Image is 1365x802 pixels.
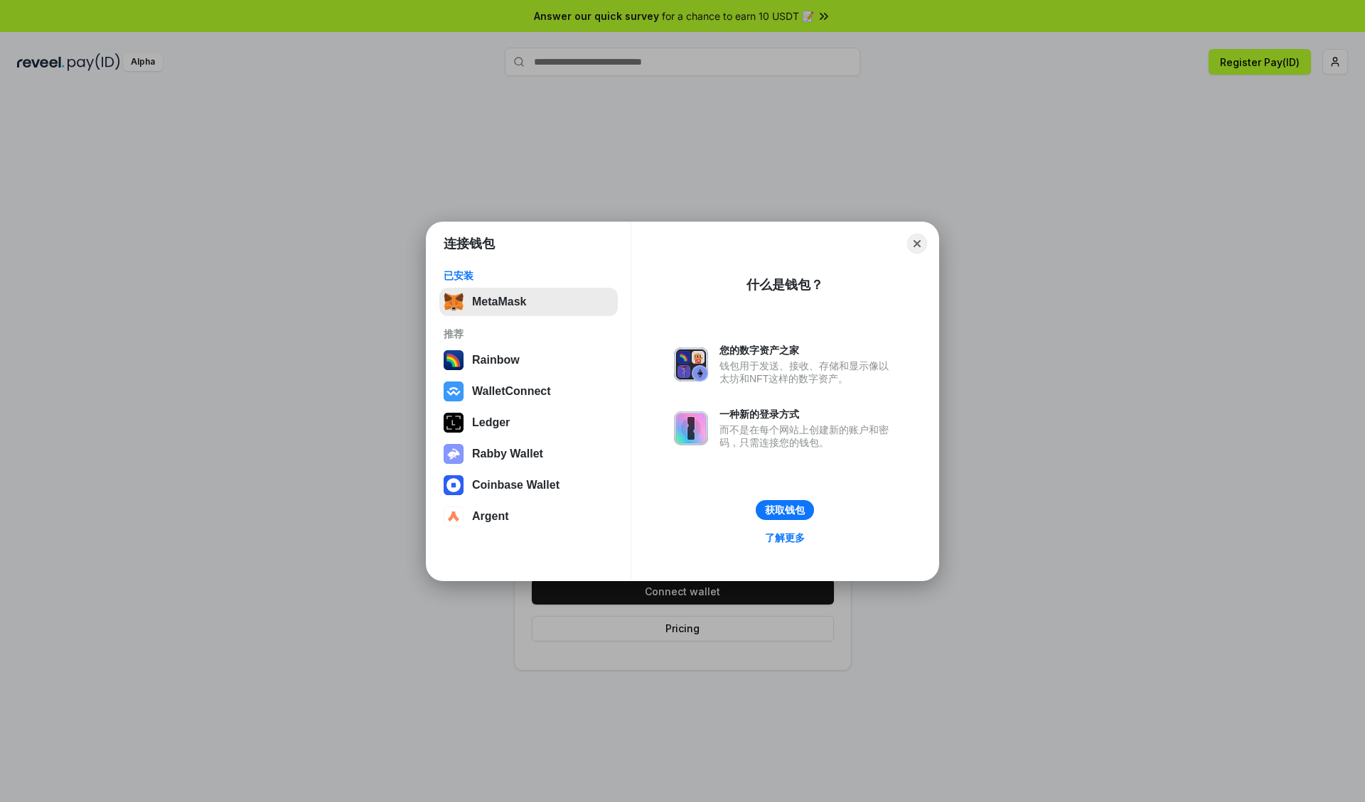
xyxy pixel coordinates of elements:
[439,346,618,374] button: Rainbow
[765,531,805,544] div: 了解更多
[444,506,464,526] img: svg+xml,%3Csvg%20width%3D%2228%22%20height%3D%2228%22%20viewBox%3D%220%200%2028%2028%22%20fill%3D...
[907,234,927,254] button: Close
[439,377,618,406] button: WalletConnect
[444,269,614,282] div: 已安装
[472,416,510,429] div: Ledger
[439,288,618,316] button: MetaMask
[444,444,464,464] img: svg+xml,%3Csvg%20xmlns%3D%22http%3A%2F%2Fwww.w3.org%2F2000%2Fsvg%22%20fill%3D%22none%22%20viewBox...
[674,347,708,381] img: svg+xml,%3Csvg%20xmlns%3D%22http%3A%2F%2Fwww.w3.org%2F2000%2Fsvg%22%20fill%3D%22none%22%20viewBox...
[719,359,896,385] div: 钱包用于发送、接收、存储和显示像以太坊和NFT这样的数字资产。
[439,440,618,468] button: Rabby Wallet
[439,408,618,437] button: Ledger
[472,354,520,367] div: Rainbow
[444,381,464,401] img: svg+xml,%3Csvg%20width%3D%2228%22%20height%3D%2228%22%20viewBox%3D%220%200%2028%2028%22%20fill%3D...
[719,408,896,421] div: 一种新的登录方式
[439,502,618,531] button: Argent
[472,448,543,460] div: Rabby Wallet
[756,529,813,547] a: 了解更多
[719,344,896,357] div: 您的数字资产之家
[472,296,526,308] div: MetaMask
[674,411,708,445] img: svg+xml,%3Csvg%20xmlns%3D%22http%3A%2F%2Fwww.w3.org%2F2000%2Fsvg%22%20fill%3D%22none%22%20viewBox...
[444,292,464,312] img: svg+xml,%3Csvg%20fill%3D%22none%22%20height%3D%2233%22%20viewBox%3D%220%200%2035%2033%22%20width%...
[444,327,614,340] div: 推荐
[439,471,618,499] button: Coinbase Wallet
[472,385,551,398] div: WalletConnect
[444,235,495,252] h1: 连接钱包
[719,423,896,449] div: 而不是在每个网站上创建新的账户和密码，只需连接您的钱包。
[444,475,464,495] img: svg+xml,%3Csvg%20width%3D%2228%22%20height%3D%2228%22%20viewBox%3D%220%200%2028%2028%22%20fill%3D...
[746,276,823,293] div: 什么是钱包？
[472,479,560,492] div: Coinbase Wallet
[472,510,509,523] div: Argent
[444,413,464,433] img: svg+xml,%3Csvg%20xmlns%3D%22http%3A%2F%2Fwww.w3.org%2F2000%2Fsvg%22%20width%3D%2228%22%20height%3...
[765,504,805,516] div: 获取钱包
[444,350,464,370] img: svg+xml,%3Csvg%20width%3D%22120%22%20height%3D%22120%22%20viewBox%3D%220%200%20120%20120%22%20fil...
[756,500,814,520] button: 获取钱包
